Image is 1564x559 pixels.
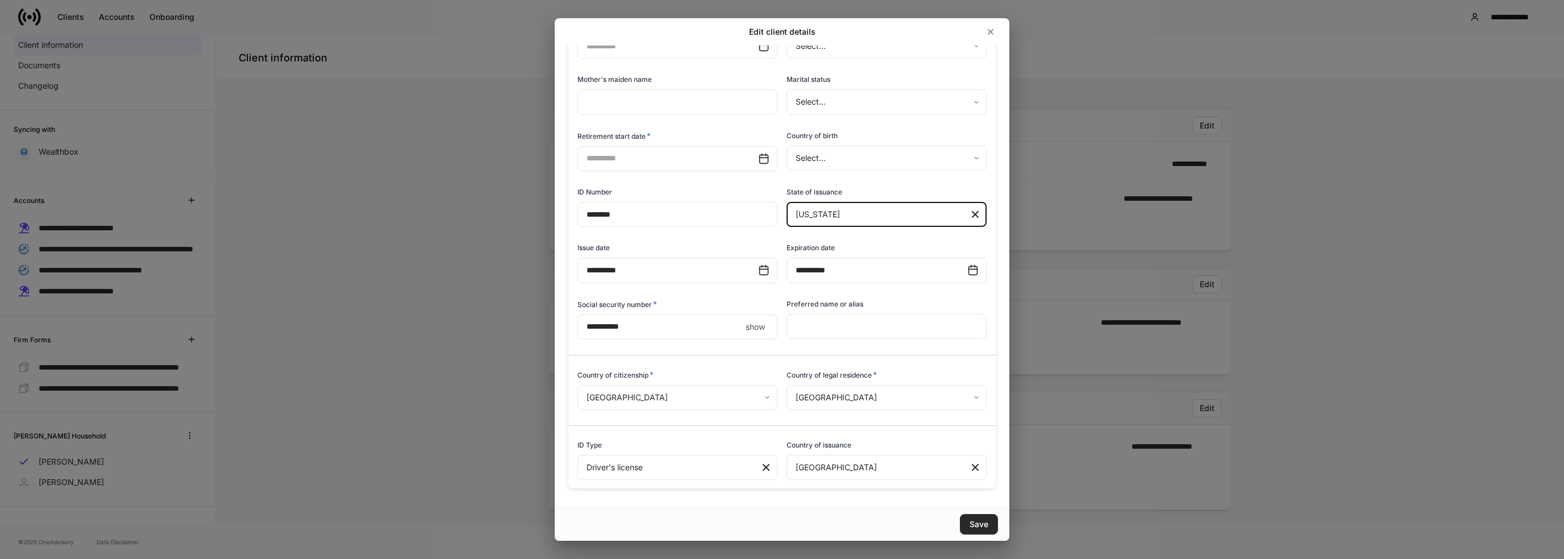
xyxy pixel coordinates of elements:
div: Select... [787,146,986,171]
h6: Country of birth [787,130,838,141]
h6: Country of legal residence [787,369,877,380]
h6: ID Number [577,187,612,197]
div: Select... [787,34,986,59]
h6: Expiration date [787,242,835,253]
h6: ID Type [577,440,602,450]
div: [US_STATE] [787,202,968,227]
div: [GEOGRAPHIC_DATA] [577,385,777,410]
h6: Country of issuance [787,440,851,450]
div: [GEOGRAPHIC_DATA] [787,385,986,410]
h2: Edit client details [749,26,816,38]
button: Save [960,514,998,535]
h6: Country of citizenship [577,369,654,380]
div: [GEOGRAPHIC_DATA] [787,455,968,480]
div: Save [970,520,988,528]
h6: Social security number [577,299,657,310]
h6: Mother's maiden name [577,74,652,85]
h6: Issue date [577,242,610,253]
p: show [746,321,765,333]
div: Select... [787,89,986,114]
h6: Retirement start date [577,130,651,142]
h6: Marital status [787,74,830,85]
div: Driver's license [577,455,759,480]
h6: Preferred name or alias [787,299,863,309]
h6: State of issuance [787,187,842,197]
